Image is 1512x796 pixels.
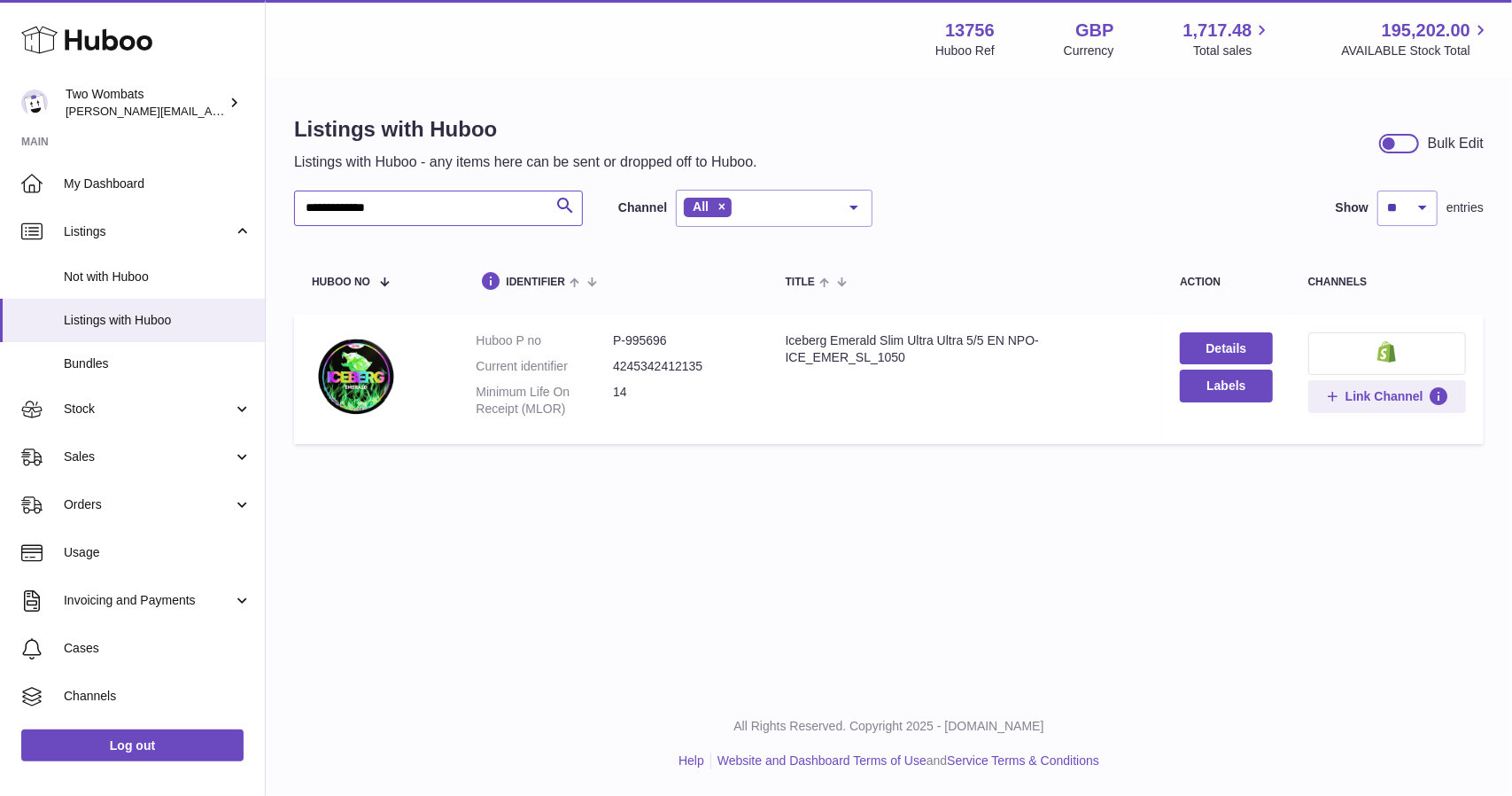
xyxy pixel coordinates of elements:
[66,104,450,118] span: [PERSON_NAME][EMAIL_ADDRESS][PERSON_NAME][DOMAIN_NAME]
[506,277,565,288] span: identifier
[294,115,757,144] h1: Listings with Huboo
[1183,19,1273,59] a: 1,717.48 Total sales
[945,19,995,43] strong: 13756
[717,753,927,768] a: Website and Dashboard Terms of Use
[786,277,815,288] span: title
[1446,199,1484,216] span: entries
[476,384,613,418] dt: Minimum Life On Receipt (MLOR)
[64,544,252,561] span: Usage
[1382,19,1470,43] span: 195,202.00
[1345,388,1423,404] span: Link Channel
[312,332,400,421] img: Iceberg Emerald Slim Ultra Ultra 5/5 EN NPO-ICE_EMER_SL_1050
[618,199,667,216] label: Channel
[64,592,233,609] span: Invoicing and Payments
[312,277,370,288] span: Huboo no
[711,753,1099,769] li: and
[21,730,244,761] a: Log out
[1308,380,1466,412] button: Link Channel
[64,269,252,285] span: Not with Huboo
[786,332,1145,366] div: Iceberg Emerald Slim Ultra Ultra 5/5 EN NPO-ICE_EMER_SL_1050
[1341,19,1491,59] a: 195,202.00 AVAILABLE Stock Total
[613,384,750,418] dd: 14
[613,358,750,375] dd: 4245342412135
[64,640,252,657] span: Cases
[678,753,704,768] a: Help
[947,753,1099,768] a: Service Terms & Conditions
[1377,341,1396,363] img: shopify-small.png
[1428,134,1484,153] div: Bulk Edit
[613,332,750,349] dd: P-995696
[294,152,757,172] p: Listings with Huboo - any items here can be sent or dropped off to Huboo.
[64,401,233,418] span: Stock
[64,496,233,513] span: Orders
[1180,332,1273,364] a: Details
[64,688,252,705] span: Channels
[1183,19,1252,43] span: 1,717.48
[64,223,233,240] span: Listings
[1336,199,1369,216] label: Show
[280,718,1498,735] p: All Rights Reserved. Copyright 2025 - [DOMAIN_NAME]
[476,332,613,349] dt: Huboo P no
[64,176,252,192] span: My Dashboard
[1180,370,1273,402] button: Labels
[66,86,225,120] div: Two Wombats
[1064,43,1114,59] div: Currency
[476,358,613,375] dt: Current identifier
[64,355,252,372] span: Bundles
[935,43,995,59] div: Huboo Ref
[64,449,233,465] span: Sales
[1341,43,1491,59] span: AVAILABLE Stock Total
[1308,277,1466,288] div: channels
[64,312,252,329] span: Listings with Huboo
[693,199,709,214] span: All
[1193,43,1272,59] span: Total sales
[1075,19,1113,43] strong: GBP
[1180,277,1273,288] div: action
[21,90,48,116] img: adam.randall@twowombats.com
